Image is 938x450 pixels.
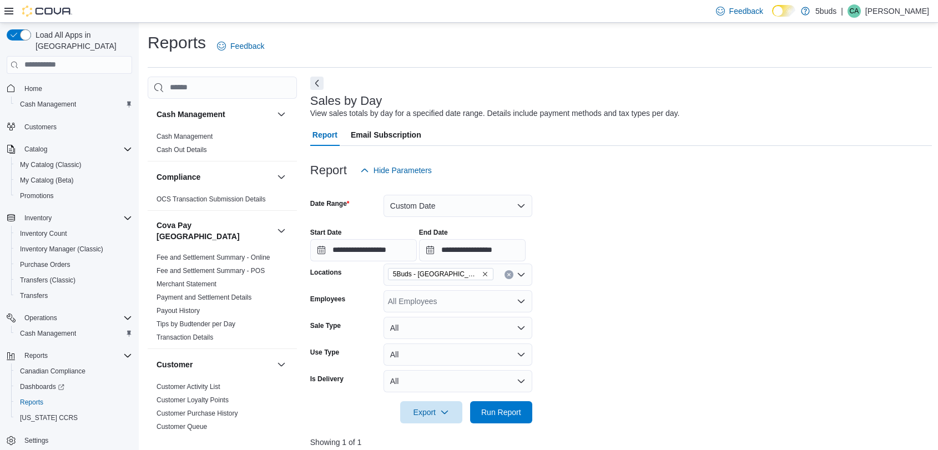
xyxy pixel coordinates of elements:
span: Cash Management [157,132,213,141]
div: View sales totals by day for a specified date range. Details include payment methods and tax type... [310,108,680,119]
a: Cash Out Details [157,146,207,154]
a: Customer Loyalty Points [157,396,229,404]
button: Home [2,80,137,97]
span: Customers [20,120,132,134]
a: Merchant Statement [157,280,216,288]
span: Reports [24,351,48,360]
button: Operations [20,311,62,325]
button: Catalog [2,141,137,157]
h3: Sales by Day [310,94,382,108]
label: End Date [419,228,448,237]
span: Home [20,82,132,95]
span: Payment and Settlement Details [157,293,251,302]
button: Custom Date [384,195,532,217]
button: Export [400,401,462,423]
p: [PERSON_NAME] [865,4,929,18]
span: Inventory [20,211,132,225]
label: Locations [310,268,342,277]
button: Inventory [20,211,56,225]
span: Operations [20,311,132,325]
button: Transfers (Classic) [11,272,137,288]
a: My Catalog (Beta) [16,174,78,187]
button: Purchase Orders [11,257,137,272]
p: 5buds [815,4,836,18]
a: [US_STATE] CCRS [16,411,82,424]
span: Settings [24,436,48,445]
span: Dashboards [20,382,64,391]
span: Feedback [230,41,264,52]
a: Tips by Budtender per Day [157,320,235,328]
input: Press the down key to open a popover containing a calendar. [419,239,526,261]
label: Sale Type [310,321,341,330]
div: Cova Pay [GEOGRAPHIC_DATA] [148,251,297,348]
span: Cash Out Details [157,145,207,154]
span: Export [407,401,456,423]
button: Hide Parameters [356,159,436,181]
span: Report [312,124,337,146]
button: Cash Management [11,97,137,112]
a: Transaction Details [157,333,213,341]
input: Dark Mode [772,5,795,17]
button: Remove 5Buds - Weyburn from selection in this group [482,271,488,277]
button: Open list of options [517,270,526,279]
span: Fee and Settlement Summary - POS [157,266,265,275]
a: Customer Queue [157,423,207,431]
div: Catherine Antonichuk [848,4,861,18]
span: Purchase Orders [16,258,132,271]
a: Purchase Orders [16,258,75,271]
span: Inventory Count [16,227,132,240]
a: Fee and Settlement Summary - Online [157,254,270,261]
span: Cash Management [16,98,132,111]
a: Customers [20,120,61,134]
button: Transfers [11,288,137,304]
a: Inventory Manager (Classic) [16,242,108,256]
button: Cash Management [275,108,288,121]
span: Payout History [157,306,200,315]
button: Compliance [275,170,288,184]
span: Reports [20,398,43,407]
button: Compliance [157,171,273,183]
span: 5Buds - Weyburn [388,268,493,280]
a: Reports [16,396,48,409]
span: My Catalog (Beta) [16,174,132,187]
button: My Catalog (Classic) [11,157,137,173]
button: Customer [157,359,273,370]
a: Customer Activity List [157,383,220,391]
label: Start Date [310,228,342,237]
span: My Catalog (Classic) [20,160,82,169]
span: Cash Management [20,329,76,338]
button: Customer [275,358,288,371]
button: Cova Pay [GEOGRAPHIC_DATA] [157,220,273,242]
span: OCS Transaction Submission Details [157,195,266,204]
button: Reports [11,395,137,410]
span: Inventory Manager (Classic) [16,242,132,256]
span: Transfers [20,291,48,300]
span: Customer Queue [157,422,207,431]
a: New Customers [157,436,204,444]
span: Operations [24,314,57,322]
div: Compliance [148,193,297,210]
button: Cova Pay [GEOGRAPHIC_DATA] [275,224,288,237]
span: Purchase Orders [20,260,70,269]
button: Operations [2,310,137,326]
button: Customers [2,119,137,135]
a: Fee and Settlement Summary - POS [157,267,265,275]
a: Cash Management [16,98,80,111]
span: [US_STATE] CCRS [20,413,78,422]
span: Customers [24,123,57,132]
a: Home [20,82,47,95]
a: Customer Purchase History [157,409,238,417]
h3: Report [310,164,347,177]
span: Inventory [24,214,52,223]
span: Settings [20,433,132,447]
button: Settings [2,432,137,448]
span: Load All Apps in [GEOGRAPHIC_DATA] [31,29,132,52]
span: Catalog [20,143,132,156]
button: Cash Management [11,326,137,341]
h3: Cash Management [157,109,225,120]
span: Catalog [24,145,47,154]
button: Promotions [11,188,137,204]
